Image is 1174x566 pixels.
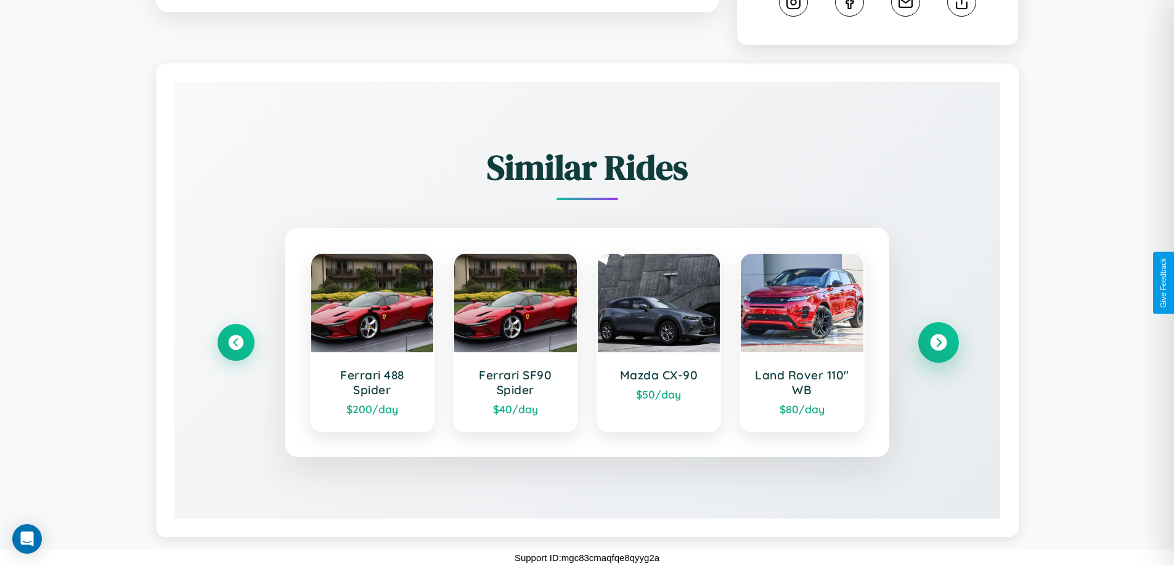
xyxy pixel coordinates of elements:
[753,368,851,397] h3: Land Rover 110" WB
[324,402,422,416] div: $ 200 /day
[1159,258,1168,308] div: Give Feedback
[467,402,565,416] div: $ 40 /day
[12,524,42,554] div: Open Intercom Messenger
[610,368,708,382] h3: Mazda CX-90
[467,368,565,397] h3: Ferrari SF90 Spider
[310,253,435,432] a: Ferrari 488 Spider$200/day
[753,402,851,416] div: $ 80 /day
[453,253,578,432] a: Ferrari SF90 Spider$40/day
[324,368,422,397] h3: Ferrari 488 Spider
[597,253,722,432] a: Mazda CX-90$50/day
[515,549,659,566] p: Support ID: mgc83cmaqfqe8qyyg2a
[610,387,708,401] div: $ 50 /day
[218,144,957,191] h2: Similar Rides
[740,253,865,432] a: Land Rover 110" WB$80/day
